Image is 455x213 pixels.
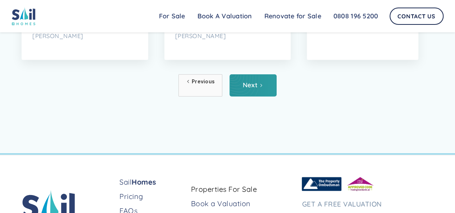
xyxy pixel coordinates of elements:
strong: Homes [132,177,156,186]
div: List [22,74,433,97]
div: Next [243,82,258,89]
a: Next Page [229,74,277,97]
a: For Sale [153,9,191,23]
div: Previous [192,78,215,85]
a: Renovate for Sale [258,9,327,23]
a: Book A Valuation [191,9,258,23]
img: sail home logo colored [12,7,36,25]
a: Pricing [119,191,185,202]
h3: Get a free valuation [302,200,433,208]
a: Book a Valuation [191,199,296,209]
a: Previous Page [178,74,222,97]
a: Properties For Sale [191,184,296,194]
a: SailHomes [119,177,185,187]
a: 0808 196 5200 [327,9,384,23]
a: Contact Us [390,8,443,25]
